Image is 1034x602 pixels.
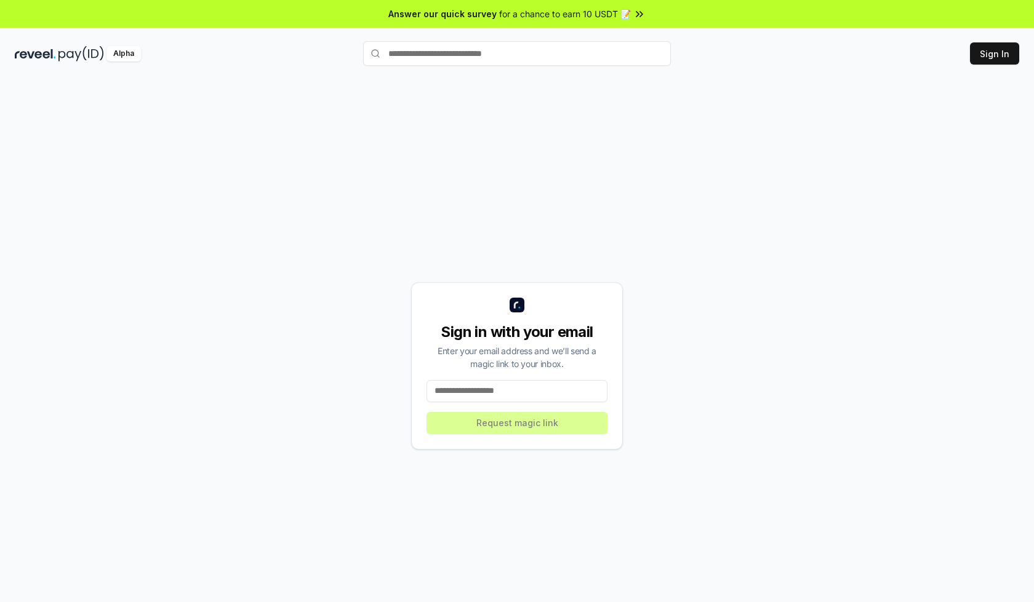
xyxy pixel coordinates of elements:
[510,298,524,312] img: logo_small
[106,46,141,61] div: Alpha
[58,46,104,61] img: pay_id
[427,344,607,370] div: Enter your email address and we’ll send a magic link to your inbox.
[427,322,607,342] div: Sign in with your email
[15,46,56,61] img: reveel_dark
[388,7,497,20] span: Answer our quick survey
[970,42,1019,65] button: Sign In
[499,7,631,20] span: for a chance to earn 10 USDT 📝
